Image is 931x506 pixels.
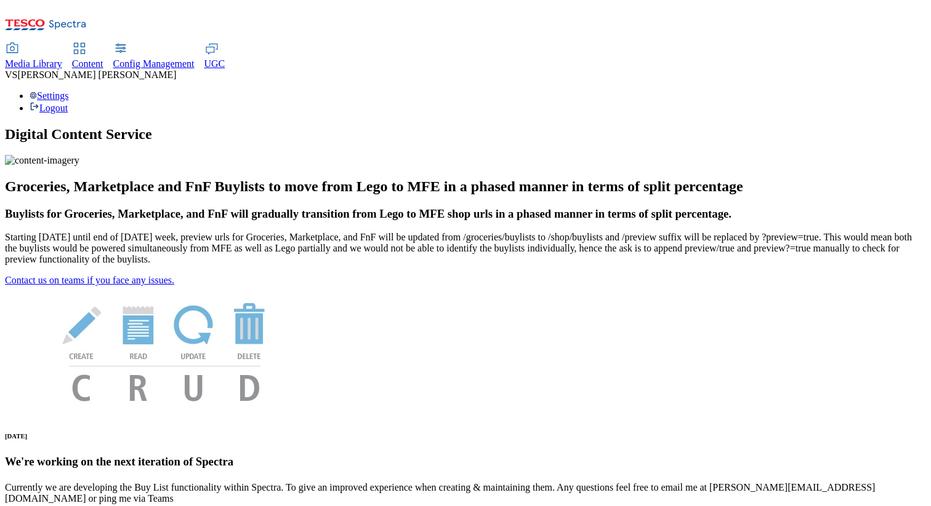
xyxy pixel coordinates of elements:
span: Media Library [5,58,62,69]
span: Config Management [113,58,195,69]
img: content-imagery [5,155,79,166]
span: [PERSON_NAME] [PERSON_NAME] [17,69,176,80]
a: Contact us on teams if you face any issues. [5,275,174,285]
a: Media Library [5,44,62,69]
span: VS [5,69,17,80]
p: Currently we are developing the Buy List functionality within Spectra. To give an improved experi... [5,482,926,504]
h1: Digital Content Service [5,126,926,143]
h6: [DATE] [5,432,926,440]
p: Starting [DATE] until end of [DATE] week, preview urls for Groceries, Marketplace, and FnF will b... [5,232,926,265]
span: Content [72,58,103,69]
a: Content [72,44,103,69]
span: UGC [204,58,225,69]
a: Settings [30,90,69,101]
a: Logout [30,103,68,113]
h3: Buylists for Groceries, Marketplace, and FnF will gradually transition from Lego to MFE shop urls... [5,207,926,221]
h2: Groceries, Marketplace and FnF Buylists to move from Lego to MFE in a phased manner in terms of s... [5,178,926,195]
img: News Image [5,286,325,414]
a: Config Management [113,44,195,69]
a: UGC [204,44,225,69]
h3: We're working on the next iteration of Spectra [5,455,926,468]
